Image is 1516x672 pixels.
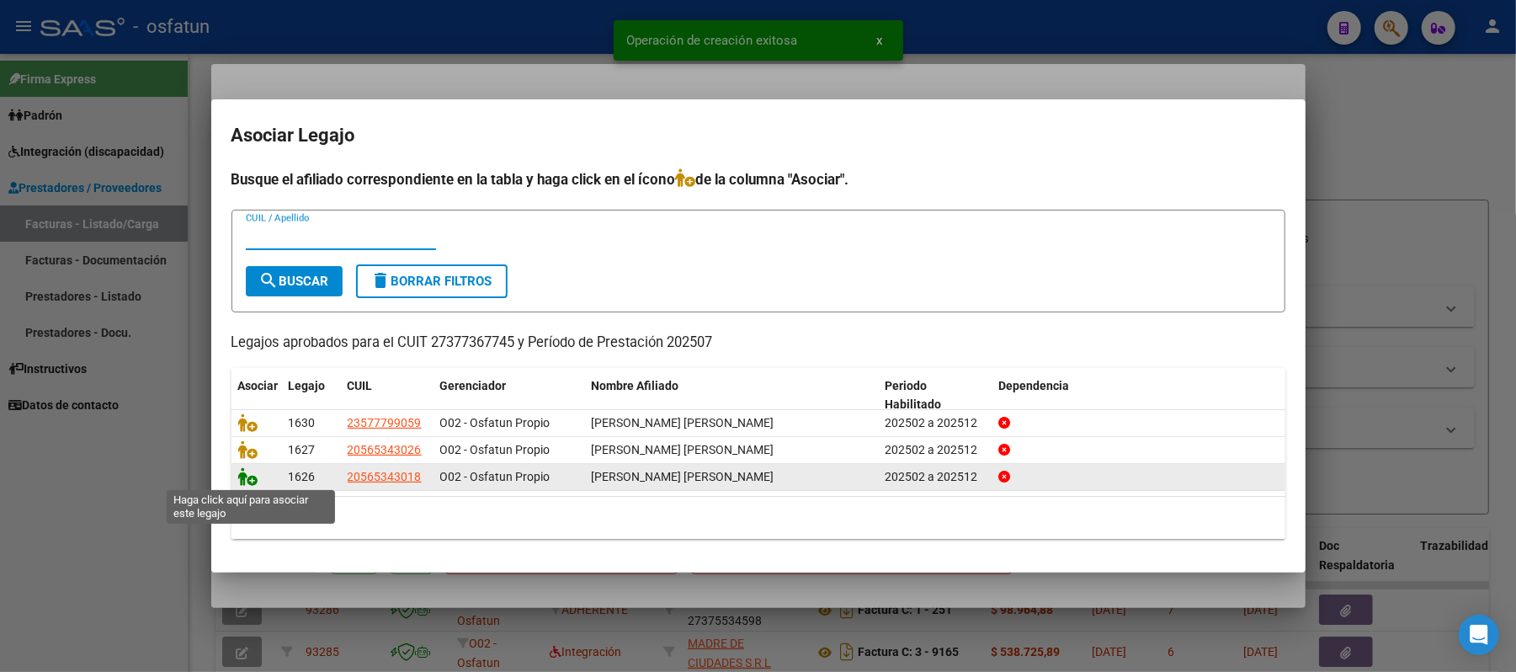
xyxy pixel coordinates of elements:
span: O02 - Osfatun Propio [440,416,551,429]
span: RIOS COUSELO SIMON ENRIQUE [592,416,774,429]
datatable-header-cell: Gerenciador [434,368,585,424]
datatable-header-cell: CUIL [341,368,434,424]
span: 20565343018 [348,470,422,483]
span: 23577799059 [348,416,422,429]
span: Buscar [259,274,329,289]
button: Borrar Filtros [356,264,508,298]
span: GOMEZ MENDEZ JUAN GENARO [592,443,774,456]
span: Dependencia [998,379,1069,392]
span: 1626 [289,470,316,483]
span: O02 - Osfatun Propio [440,443,551,456]
span: Legajo [289,379,326,392]
datatable-header-cell: Asociar [231,368,282,424]
span: Asociar [238,379,279,392]
mat-icon: search [259,270,279,291]
div: 202502 a 202512 [885,467,985,487]
datatable-header-cell: Legajo [282,368,341,424]
span: O02 - Osfatun Propio [440,470,551,483]
datatable-header-cell: Nombre Afiliado [585,368,879,424]
span: CUIL [348,379,373,392]
span: Gerenciador [440,379,507,392]
span: Periodo Habilitado [885,379,941,412]
h4: Busque el afiliado correspondiente en la tabla y haga click en el ícono de la columna "Asociar". [231,168,1285,190]
span: GOMEZ MENDEZ JUAN AMARO [592,470,774,483]
div: 3 registros [231,497,1285,539]
div: 202502 a 202512 [885,440,985,460]
div: 202502 a 202512 [885,413,985,433]
button: Buscar [246,266,343,296]
div: Open Intercom Messenger [1459,615,1499,655]
p: Legajos aprobados para el CUIT 27377367745 y Período de Prestación 202507 [231,333,1285,354]
datatable-header-cell: Dependencia [992,368,1285,424]
span: 1630 [289,416,316,429]
span: Borrar Filtros [371,274,492,289]
span: 1627 [289,443,316,456]
mat-icon: delete [371,270,391,291]
span: 20565343026 [348,443,422,456]
h2: Asociar Legajo [231,120,1285,152]
span: Nombre Afiliado [592,379,679,392]
datatable-header-cell: Periodo Habilitado [878,368,992,424]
